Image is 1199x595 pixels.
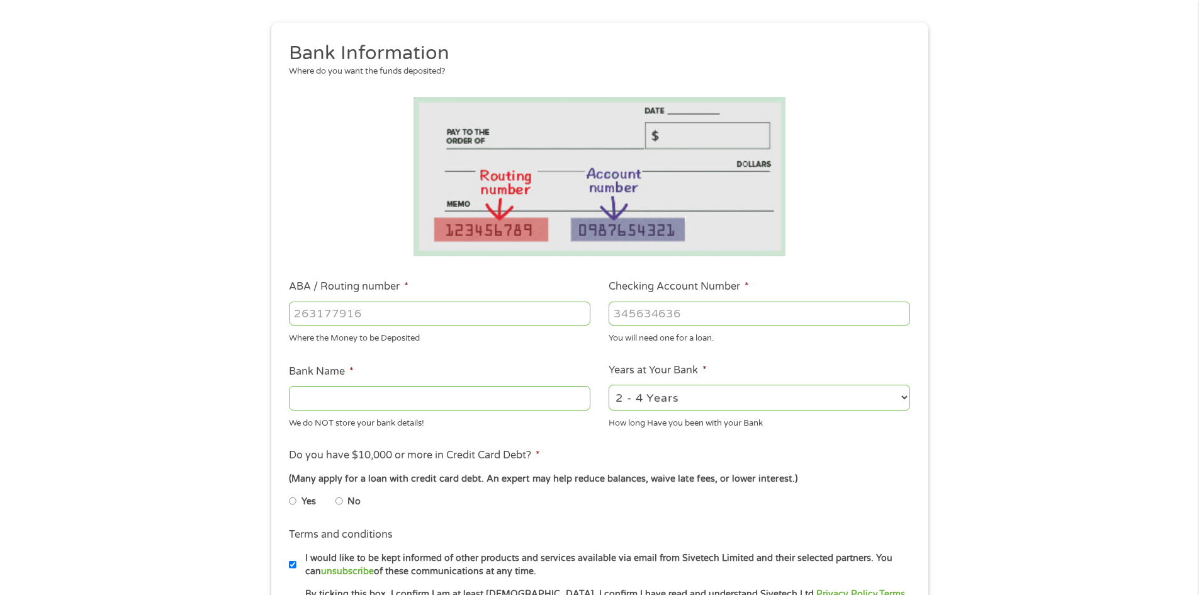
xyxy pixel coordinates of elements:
[289,41,901,66] h2: Bank Information
[289,412,590,429] div: We do NOT store your bank details!
[296,552,914,579] label: I would like to be kept informed of other products and services available via email from Sivetech...
[609,280,749,293] label: Checking Account Number
[301,495,316,509] label: Yes
[289,472,909,486] div: (Many apply for a loan with credit card debt. An expert may help reduce balances, waive late fees...
[289,365,354,378] label: Bank Name
[609,328,910,345] div: You will need one for a loan.
[289,449,540,462] label: Do you have $10,000 or more in Credit Card Debt?
[609,412,910,429] div: How long Have you been with your Bank
[289,280,408,293] label: ABA / Routing number
[321,566,374,577] a: unsubscribe
[609,364,707,377] label: Years at Your Bank
[347,495,361,509] label: No
[289,528,393,541] label: Terms and conditions
[289,302,590,326] input: 263177916
[609,302,910,326] input: 345634636
[289,328,590,345] div: Where the Money to be Deposited
[289,65,901,78] div: Where do you want the funds deposited?
[414,97,786,256] img: Routing number location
